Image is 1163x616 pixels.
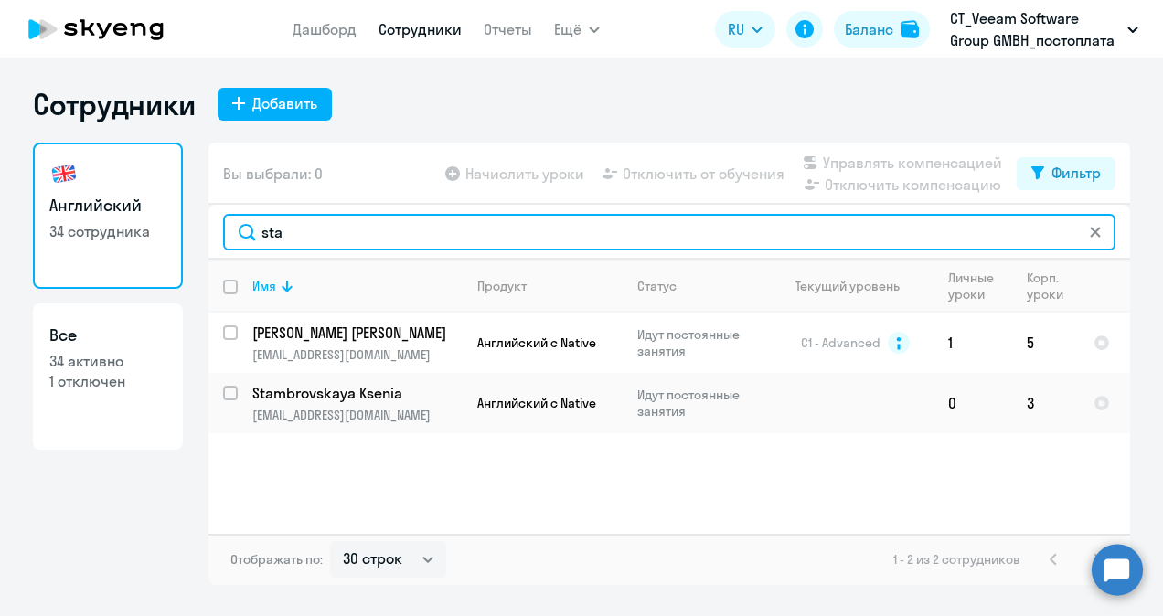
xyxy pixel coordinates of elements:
[218,88,332,121] button: Добавить
[637,278,763,294] div: Статус
[715,11,775,48] button: RU
[33,303,183,450] a: Все34 активно1 отключен
[554,11,600,48] button: Ещё
[778,278,933,294] div: Текущий уровень
[293,20,357,38] a: Дашборд
[893,551,1020,568] span: 1 - 2 из 2 сотрудников
[950,7,1120,51] p: CT_Veeam Software Group GMBH_постоплата 2025 года, Veeam
[477,395,596,411] span: Английский с Native
[49,194,166,218] h3: Английский
[252,383,462,403] a: Stambrovskaya Ksenia
[801,335,880,351] span: C1 - Advanced
[637,387,763,420] p: Идут постоянные занятия
[252,346,462,363] p: [EMAIL_ADDRESS][DOMAIN_NAME]
[1027,270,1066,303] div: Корп. уроки
[728,18,744,40] span: RU
[795,278,900,294] div: Текущий уровень
[834,11,930,48] button: Балансbalance
[252,278,276,294] div: Имя
[484,20,532,38] a: Отчеты
[252,323,462,343] a: [PERSON_NAME] [PERSON_NAME]
[934,373,1012,433] td: 0
[49,351,166,371] p: 34 активно
[1012,313,1079,373] td: 5
[230,551,323,568] span: Отображать по:
[637,326,763,359] p: Идут постоянные занятия
[49,324,166,347] h3: Все
[948,270,1011,303] div: Личные уроки
[901,20,919,38] img: balance
[934,313,1012,373] td: 1
[49,371,166,391] p: 1 отключен
[379,20,462,38] a: Сотрудники
[33,143,183,289] a: Английский34 сотрудника
[49,159,79,188] img: english
[477,278,622,294] div: Продукт
[33,86,196,122] h1: Сотрудники
[941,7,1147,51] button: CT_Veeam Software Group GMBH_постоплата 2025 года, Veeam
[845,18,893,40] div: Баланс
[252,278,462,294] div: Имя
[1051,162,1101,184] div: Фильтр
[252,323,459,343] p: [PERSON_NAME] [PERSON_NAME]
[252,407,462,423] p: [EMAIL_ADDRESS][DOMAIN_NAME]
[1012,373,1079,433] td: 3
[1017,157,1115,190] button: Фильтр
[223,163,323,185] span: Вы выбрали: 0
[477,335,596,351] span: Английский с Native
[554,18,581,40] span: Ещё
[637,278,677,294] div: Статус
[948,270,999,303] div: Личные уроки
[223,214,1115,250] input: Поиск по имени, email, продукту или статусу
[1027,270,1078,303] div: Корп. уроки
[252,92,317,114] div: Добавить
[477,278,527,294] div: Продукт
[252,383,459,403] p: Stambrovskaya Ksenia
[49,221,166,241] p: 34 сотрудника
